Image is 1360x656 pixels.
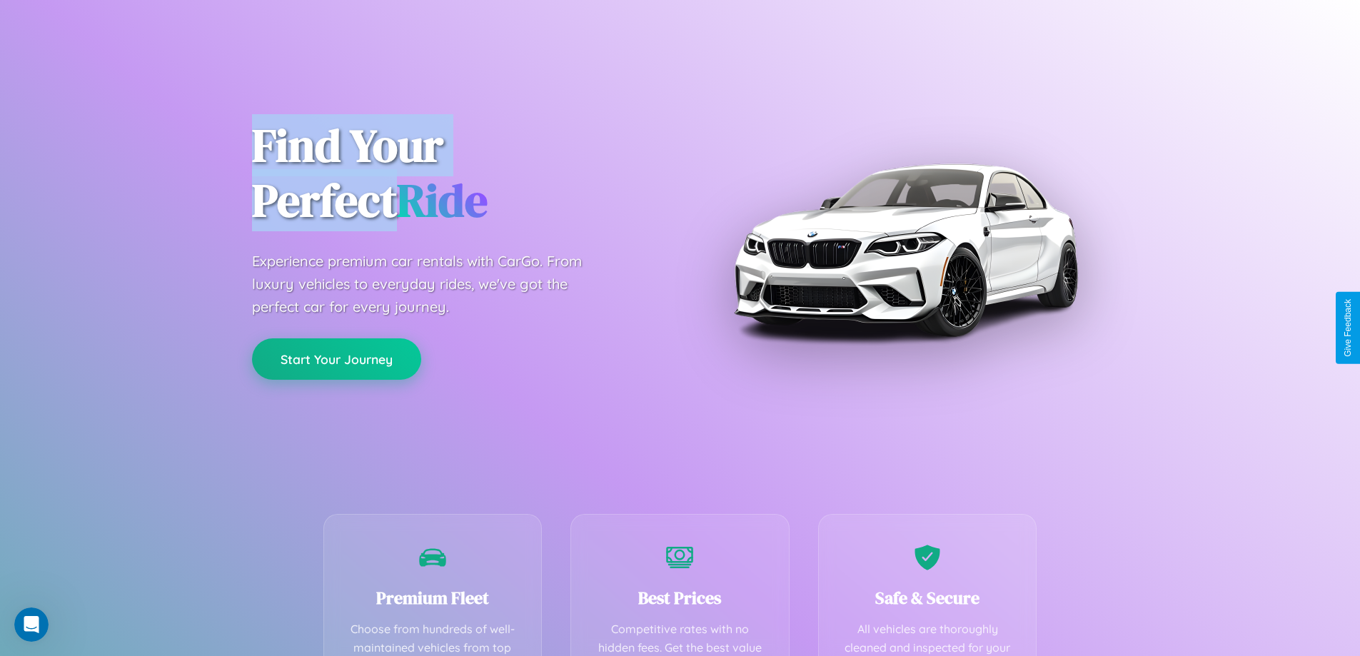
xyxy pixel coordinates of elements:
h3: Safe & Secure [840,586,1015,610]
p: Experience premium car rentals with CarGo. From luxury vehicles to everyday rides, we've got the ... [252,250,609,318]
img: Premium BMW car rental vehicle [727,71,1084,428]
div: Give Feedback [1343,299,1353,357]
button: Start Your Journey [252,338,421,380]
iframe: Intercom live chat [14,607,49,642]
h1: Find Your Perfect [252,118,659,228]
span: Ride [397,169,488,231]
h3: Best Prices [593,586,767,610]
h3: Premium Fleet [346,586,520,610]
